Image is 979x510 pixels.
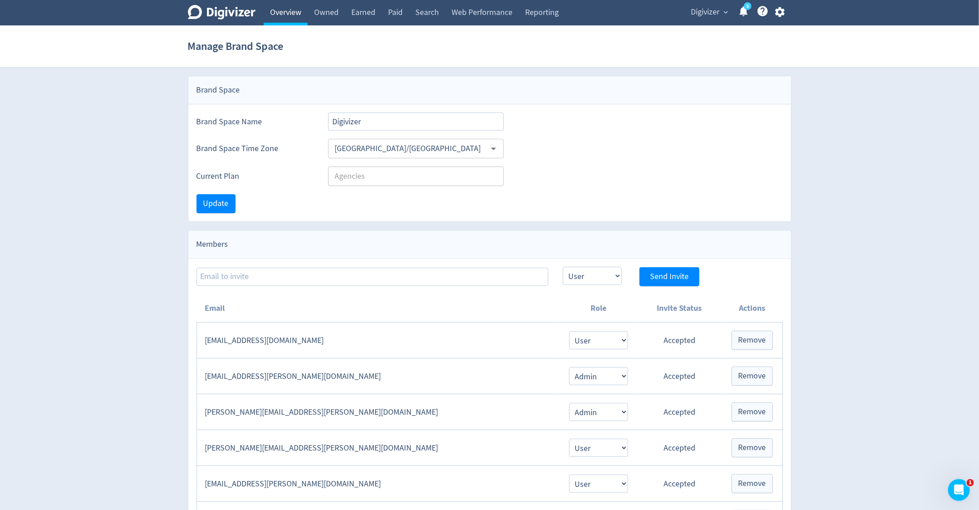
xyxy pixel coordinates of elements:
text: 5 [746,3,748,10]
div: Brand Space [188,76,791,104]
td: Accepted [637,430,722,466]
button: Update [197,194,236,213]
button: Open [487,142,501,156]
input: Email to invite [197,268,548,286]
th: Role [560,294,637,323]
button: Digivizer [688,5,731,20]
span: expand_more [722,8,730,16]
span: Remove [738,336,766,344]
span: Send Invite [650,273,689,281]
label: Brand Space Time Zone [197,143,314,154]
td: [EMAIL_ADDRESS][DOMAIN_NAME] [197,323,560,358]
span: Remove [738,372,766,380]
button: Send Invite [640,267,699,286]
span: Update [203,200,229,208]
td: Accepted [637,323,722,358]
div: Members [188,230,791,259]
td: [EMAIL_ADDRESS][PERSON_NAME][DOMAIN_NAME] [197,466,560,502]
input: Brand Space [328,113,504,131]
input: Select Timezone [331,142,487,156]
th: Actions [722,294,782,323]
td: [PERSON_NAME][EMAIL_ADDRESS][PERSON_NAME][DOMAIN_NAME] [197,394,560,430]
span: Remove [738,444,766,452]
td: Accepted [637,394,722,430]
td: Accepted [637,466,722,502]
span: Digivizer [691,5,720,20]
h1: Manage Brand Space [188,32,284,61]
span: Remove [738,408,766,416]
td: Accepted [637,358,722,394]
td: [EMAIL_ADDRESS][PERSON_NAME][DOMAIN_NAME] [197,358,560,394]
span: Remove [738,480,766,488]
button: Remove [732,331,773,350]
td: [PERSON_NAME][EMAIL_ADDRESS][PERSON_NAME][DOMAIN_NAME] [197,430,560,466]
th: Invite Status [637,294,722,323]
a: 5 [744,2,752,10]
span: 1 [967,479,974,486]
label: Brand Space Name [197,116,314,127]
button: Remove [732,474,773,493]
iframe: Intercom live chat [948,479,970,501]
button: Remove [732,402,773,422]
th: Email [197,294,560,323]
button: Remove [732,367,773,386]
button: Remove [732,438,773,457]
label: Current Plan [197,171,314,182]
